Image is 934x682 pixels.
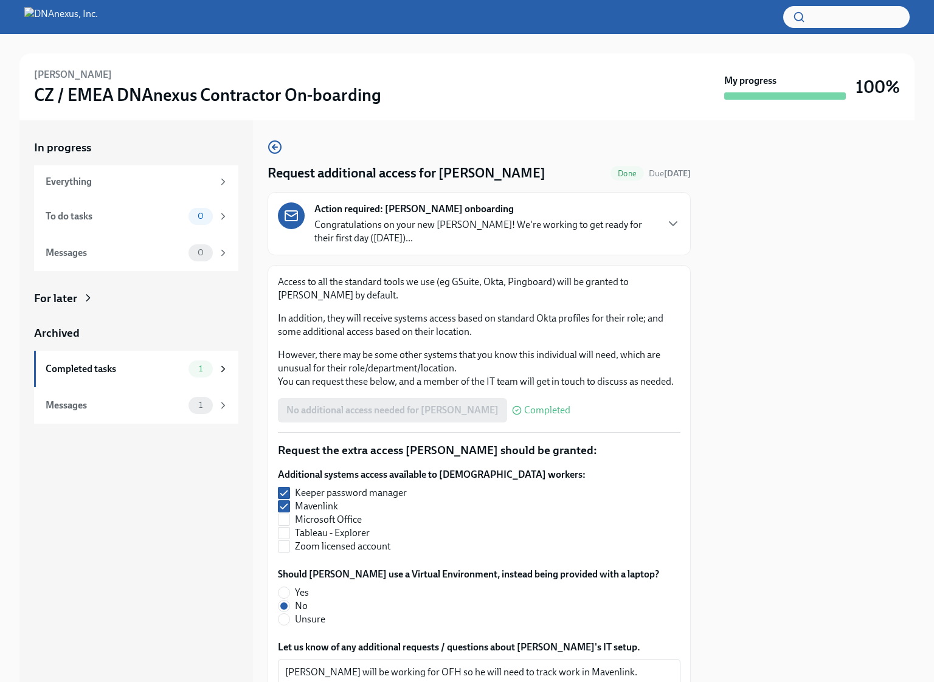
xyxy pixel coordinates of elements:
[295,513,362,526] span: Microsoft Office
[278,468,586,481] label: Additional systems access available to [DEMOGRAPHIC_DATA] workers:
[278,348,680,388] p: However, there may be some other systems that you know this individual will need, which are unusu...
[34,198,238,235] a: To do tasks0
[278,312,680,339] p: In addition, they will receive systems access based on standard Okta profiles for their role; and...
[295,613,325,626] span: Unsure
[34,351,238,387] a: Completed tasks1
[856,76,900,98] h3: 100%
[278,443,680,458] p: Request the extra access [PERSON_NAME] should be granted:
[295,586,309,599] span: Yes
[46,246,184,260] div: Messages
[34,291,77,306] div: For later
[34,68,112,81] h6: [PERSON_NAME]
[649,168,691,179] span: August 8th, 2025 17:00
[46,362,184,376] div: Completed tasks
[295,526,370,540] span: Tableau - Explorer
[190,212,211,221] span: 0
[278,568,659,581] label: Should [PERSON_NAME] use a Virtual Environment, instead being provided with a laptop?
[24,7,98,27] img: DNAnexus, Inc.
[611,169,644,178] span: Done
[192,364,210,373] span: 1
[34,235,238,271] a: Messages0
[192,401,210,410] span: 1
[34,140,238,156] a: In progress
[295,486,407,500] span: Keeper password manager
[314,218,656,245] p: Congratulations on your new [PERSON_NAME]! We're working to get ready for their first day ([DATE]...
[295,540,390,553] span: Zoom licensed account
[34,325,238,341] a: Archived
[295,500,338,513] span: Mavenlink
[34,291,238,306] a: For later
[46,210,184,223] div: To do tasks
[278,275,680,302] p: Access to all the standard tools we use (eg GSuite, Okta, Pingboard) will be granted to [PERSON_N...
[524,405,570,415] span: Completed
[46,175,213,188] div: Everything
[190,248,211,257] span: 0
[34,387,238,424] a: Messages1
[46,399,184,412] div: Messages
[34,165,238,198] a: Everything
[724,74,777,88] strong: My progress
[278,641,680,654] label: Let us know of any additional requests / questions about [PERSON_NAME]'s IT setup.
[314,202,514,216] strong: Action required: [PERSON_NAME] onboarding
[664,168,691,179] strong: [DATE]
[295,599,308,613] span: No
[268,164,545,182] h4: Request additional access for [PERSON_NAME]
[649,168,691,179] span: Due
[34,84,381,106] h3: CZ / EMEA DNAnexus Contractor On-boarding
